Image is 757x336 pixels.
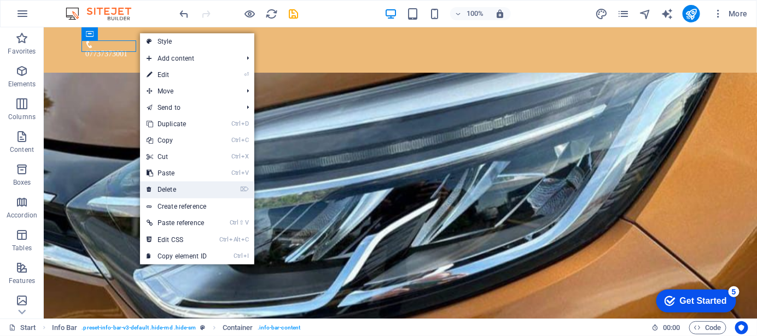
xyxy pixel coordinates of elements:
[241,153,249,160] i: X
[246,219,249,226] i: V
[467,7,484,20] h6: 100%
[231,137,240,144] i: Ctrl
[140,215,213,231] a: Ctrl⇧VPaste reference
[81,2,92,13] div: 5
[617,8,630,20] i: Pages (Ctrl+Alt+S)
[595,8,608,20] i: Design (Ctrl+Alt+Y)
[140,83,238,99] span: Move
[663,321,680,334] span: 00 00
[140,99,238,116] a: Send to
[595,7,608,20] button: design
[7,211,37,220] p: Accordion
[140,149,213,165] a: CtrlXCut
[241,120,249,127] i: D
[243,7,257,20] button: Click here to leave preview mode and continue editing
[243,252,249,260] i: I
[651,321,680,334] h6: Session time
[140,181,213,198] a: ⌦Delete
[230,219,238,226] i: Ctrl
[140,50,238,67] span: Add content
[240,186,249,193] i: ⌦
[178,7,191,20] button: undo
[240,219,244,226] i: ⇧
[140,67,213,83] a: ⏎Edit
[713,8,748,19] span: More
[265,7,278,20] button: reload
[683,5,700,22] button: publish
[140,165,213,181] a: CtrlVPaste
[495,9,505,19] i: On resize automatically adjust zoom level to fit chosen device.
[223,321,253,334] span: Click to select. Double-click to edit
[229,236,240,243] i: Alt
[81,321,196,334] span: . preset-info-bar-v3-default .hide-md .hide-sm
[140,33,254,50] a: Style
[241,137,249,144] i: C
[8,80,36,89] p: Elements
[9,5,89,28] div: Get Started 5 items remaining, 0% complete
[288,8,300,20] i: Save (Ctrl+S)
[63,7,145,20] img: Editor Logo
[661,8,673,20] i: AI Writer
[241,169,249,176] i: V
[617,7,630,20] button: pages
[258,321,301,334] span: . info-bar-content
[287,7,300,20] button: save
[220,236,229,243] i: Ctrl
[694,321,721,334] span: Code
[661,7,674,20] button: text_generator
[140,132,213,149] a: CtrlCCopy
[244,71,249,78] i: ⏎
[13,178,31,187] p: Boxes
[231,153,240,160] i: Ctrl
[42,22,84,31] span: 07737373001
[689,321,726,334] button: Code
[231,169,240,176] i: Ctrl
[52,321,301,334] nav: breadcrumb
[685,8,697,20] i: Publish
[639,7,652,20] button: navigator
[140,248,213,264] a: CtrlICopy element ID
[52,321,78,334] span: Click to select. Double-click to edit
[234,252,242,260] i: Ctrl
[8,47,36,56] p: Favorites
[178,8,191,20] i: Undo: Delete elements (Ctrl+Z)
[140,116,213,132] a: CtrlDDuplicate
[12,244,32,252] p: Tables
[241,236,249,243] i: C
[709,5,752,22] button: More
[231,120,240,127] i: Ctrl
[201,325,206,331] i: This element is a customizable preset
[10,145,34,154] p: Content
[639,8,651,20] i: Navigator
[140,198,254,215] a: Create reference
[735,321,748,334] button: Usercentrics
[32,12,79,22] div: Get Started
[140,232,213,248] a: CtrlAltCEdit CSS
[266,8,278,20] i: Reload page
[450,7,489,20] button: 100%
[8,113,36,121] p: Columns
[9,321,36,334] a: Click to cancel selection. Double-click to open Pages
[9,276,35,285] p: Features
[671,323,672,332] span: :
